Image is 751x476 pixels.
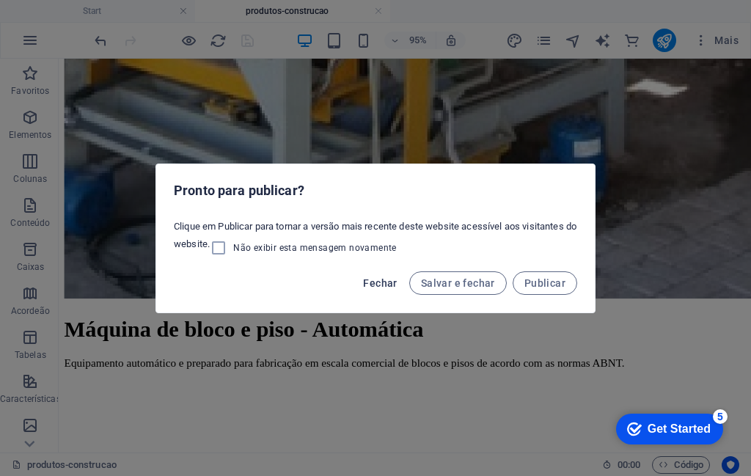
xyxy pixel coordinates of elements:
[174,182,577,199] h2: Pronto para publicar?
[357,271,403,295] button: Fechar
[421,277,495,289] span: Salvar e fechar
[409,271,507,295] button: Salvar e fechar
[513,271,577,295] button: Publicar
[109,3,123,18] div: 5
[43,16,106,29] div: Get Started
[363,277,397,289] span: Fechar
[233,242,397,254] span: Não exibir esta mensagem novamente
[156,214,595,263] div: Clique em Publicar para tornar a versão mais recente deste website acessível aos visitantes do we...
[524,277,565,289] span: Publicar
[12,7,119,38] div: Get Started 5 items remaining, 0% complete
